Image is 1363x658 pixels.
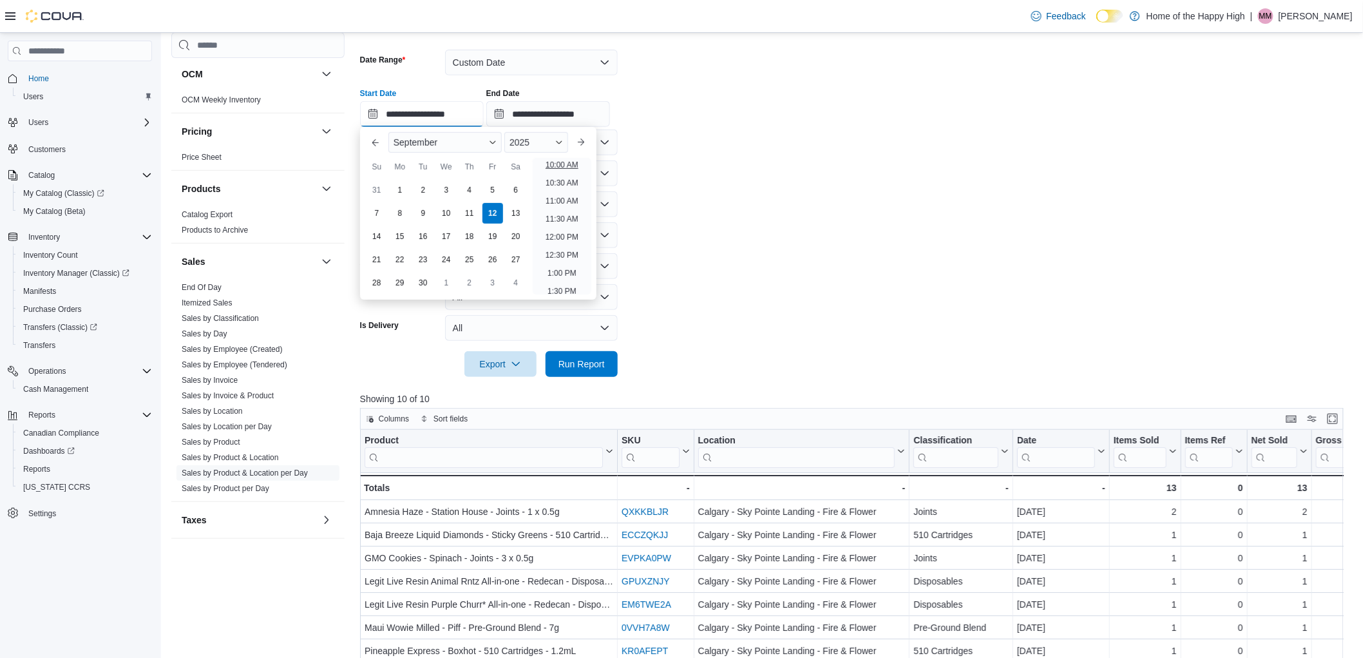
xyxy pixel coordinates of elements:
li: 10:30 AM [540,175,584,191]
button: Items Sold [1114,435,1177,468]
div: day-25 [459,249,480,270]
span: My Catalog (Classic) [18,186,152,201]
li: 1:30 PM [542,284,582,299]
label: Start Date [360,88,397,99]
span: Washington CCRS [18,479,152,495]
li: 10:00 AM [540,157,584,173]
div: Sa [506,157,526,177]
span: Reports [23,407,152,423]
a: Transfers (Classic) [18,320,102,335]
span: Inventory [28,232,60,242]
a: Home [23,71,54,86]
li: 11:30 AM [540,211,584,227]
button: Columns [361,411,414,427]
div: Tu [413,157,434,177]
div: day-23 [413,249,434,270]
span: Catalog [23,168,152,183]
button: OCM [319,66,334,82]
a: Inventory Count [18,247,83,263]
button: Export [464,351,537,377]
input: Press the down key to open a popover containing a calendar. [486,101,610,127]
div: day-7 [367,203,387,224]
div: Items Ref [1185,435,1232,468]
div: Calgary - Sky Pointe Landing - Fire & Flower [698,527,905,543]
button: Settings [3,504,157,523]
button: Previous Month [365,132,386,153]
div: - [698,480,905,496]
div: 1 [1252,527,1308,543]
a: EM6TWE2A [622,599,671,610]
button: All [445,315,618,341]
a: Sales by Product & Location [182,453,279,462]
div: Calgary - Sky Pointe Landing - Fire & Flower [698,550,905,566]
button: Sales [182,255,316,268]
span: Columns [379,414,409,424]
button: Sort fields [415,411,473,427]
div: Net Sold [1252,435,1297,447]
a: Sales by Product per Day [182,484,269,493]
a: Canadian Compliance [18,425,104,441]
div: - [1017,480,1105,496]
div: day-20 [506,226,526,247]
h3: Pricing [182,125,212,138]
span: Sales by Employee (Tendered) [182,360,287,370]
div: Product [365,435,603,447]
div: Joints [913,504,1009,519]
button: Enter fullscreen [1325,411,1340,427]
li: 12:00 PM [540,229,584,245]
span: Feedback [1047,10,1086,23]
div: day-30 [413,273,434,293]
span: Reports [18,461,152,477]
div: day-10 [436,203,457,224]
span: Settings [28,508,56,519]
h3: Sales [182,255,205,268]
div: Mo [390,157,410,177]
div: Fr [482,157,503,177]
a: QXKKBLJR [622,507,669,517]
div: We [436,157,457,177]
div: Location [698,435,895,468]
button: Operations [3,362,157,380]
div: SKU URL [622,435,680,468]
button: SKU [622,435,690,468]
div: day-15 [390,226,410,247]
button: Users [13,88,157,106]
div: day-16 [413,226,434,247]
div: day-2 [459,273,480,293]
div: 0 [1185,550,1243,566]
div: day-4 [459,180,480,200]
span: Users [23,115,152,130]
button: Operations [23,363,71,379]
div: day-2 [413,180,434,200]
div: 1 [1252,550,1308,566]
a: EVPKA0PW [622,553,671,563]
button: Taxes [319,512,334,528]
button: Date [1017,435,1105,468]
div: Totals [364,480,613,496]
div: 13 [1252,480,1308,496]
a: Products to Archive [182,226,248,235]
div: Amnesia Haze - Station House - Joints - 1 x 0.5g [365,504,613,519]
span: Sales by Location per Day [182,421,272,432]
span: Purchase Orders [18,302,152,317]
div: 2 [1114,504,1177,519]
div: day-3 [482,273,503,293]
div: Date [1017,435,1095,468]
li: 1:00 PM [542,266,582,281]
span: Sales by Employee (Created) [182,344,283,354]
div: day-29 [390,273,410,293]
a: Sales by Classification [182,314,259,323]
span: Sales by Product & Location per Day [182,468,308,478]
label: Date Range [360,55,406,65]
span: Operations [28,366,66,376]
div: day-22 [390,249,410,270]
li: 12:30 PM [540,247,584,263]
button: Inventory Count [13,246,157,264]
button: Open list of options [600,230,610,240]
button: Home [3,69,157,88]
div: Th [459,157,480,177]
button: Purchase Orders [13,300,157,318]
a: Sales by Invoice & Product [182,391,274,400]
span: Sales by Classification [182,313,259,324]
button: Transfers [13,336,157,354]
